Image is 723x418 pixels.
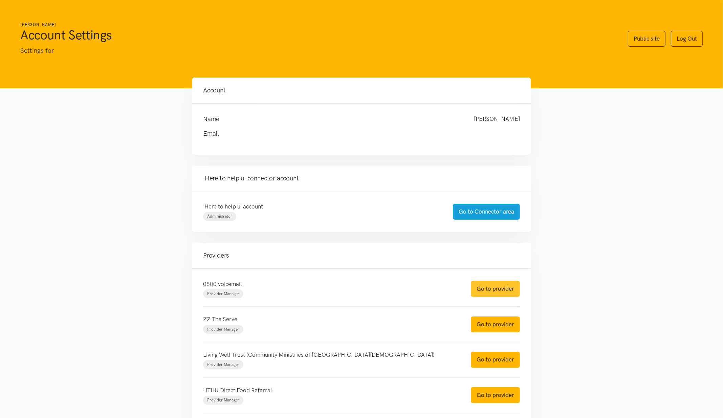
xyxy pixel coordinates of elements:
h4: 'Here to help u' connector account [203,174,520,183]
span: Provider Manager [207,398,239,402]
a: Go to provider [471,352,520,368]
div: [PERSON_NAME] [467,114,527,124]
p: HTHU Direct Food Referral [203,386,457,395]
a: Go to provider [471,316,520,332]
p: Living Well Trust (Community Ministries of [GEOGRAPHIC_DATA][DEMOGRAPHIC_DATA]) [203,350,457,359]
a: Go to Connector area [453,204,520,220]
a: Go to provider [471,387,520,403]
a: Public site [628,31,665,47]
h4: Name [203,114,460,124]
span: Provider Manager [207,362,239,367]
h4: Email [203,129,506,138]
h6: [PERSON_NAME] [20,22,614,28]
p: ZZ The Serve [203,315,457,324]
p: 'Here to help u' account [203,202,439,211]
span: Administrator [207,214,232,219]
p: Settings for [20,46,614,56]
h1: Account Settings [20,27,614,43]
h4: Providers [203,251,520,260]
span: Provider Manager [207,291,239,296]
a: Log Out [671,31,703,47]
p: 0800 voicemail [203,280,457,289]
h4: Account [203,86,520,95]
a: Go to provider [471,281,520,297]
span: Provider Manager [207,327,239,332]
